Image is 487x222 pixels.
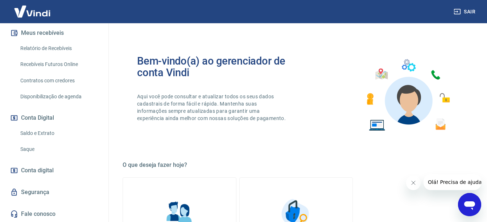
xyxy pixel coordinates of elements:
[9,110,100,126] button: Conta Digital
[123,161,470,169] h5: O que deseja fazer hoje?
[9,163,100,178] a: Conta digital
[9,206,100,222] a: Fale conosco
[17,126,100,141] a: Saldo e Extrato
[4,5,61,11] span: Olá! Precisa de ajuda?
[17,41,100,56] a: Relatório de Recebíveis
[9,0,56,22] img: Vindi
[137,93,287,122] p: Aqui você pode consultar e atualizar todos os seus dados cadastrais de forma fácil e rápida. Mant...
[17,142,100,157] a: Saque
[9,184,100,200] a: Segurança
[452,5,478,18] button: Sair
[406,176,421,190] iframe: Fechar mensagem
[458,193,481,216] iframe: Botão para abrir a janela de mensagens
[21,165,54,176] span: Conta digital
[17,73,100,88] a: Contratos com credores
[9,25,100,41] button: Meus recebíveis
[17,89,100,104] a: Disponibilização de agenda
[137,55,296,78] h2: Bem-vindo(a) ao gerenciador de conta Vindi
[17,57,100,72] a: Recebíveis Futuros Online
[360,55,455,135] img: Imagem de um avatar masculino com diversos icones exemplificando as funcionalidades do gerenciado...
[424,174,481,190] iframe: Mensagem da empresa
